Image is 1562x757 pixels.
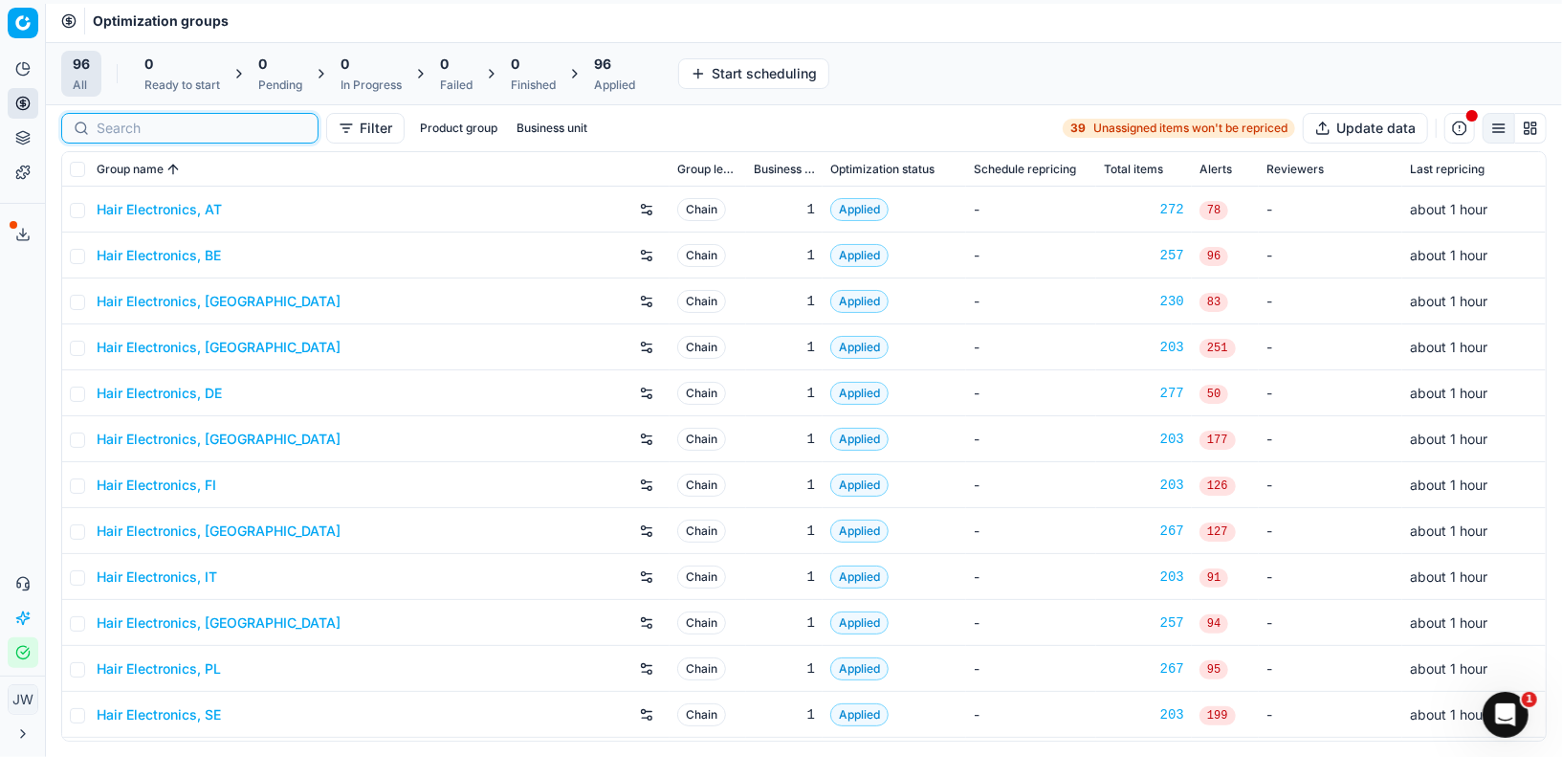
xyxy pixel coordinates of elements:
span: Business unit [754,162,815,177]
div: 1 [754,659,815,679]
span: Applied [830,198,889,221]
div: Ready to start [144,78,220,93]
nav: breadcrumb [93,11,229,31]
a: 267 [1104,522,1184,541]
span: Group name [97,162,164,177]
a: 230 [1104,292,1184,311]
button: Update data [1303,113,1428,144]
td: - [1259,324,1402,370]
div: In Progress [341,78,402,93]
span: about 1 hour [1410,247,1487,263]
span: about 1 hour [1410,523,1487,539]
a: 203 [1104,476,1184,495]
td: - [966,324,1096,370]
span: Applied [830,474,889,497]
span: 91 [1199,568,1228,588]
span: Optimization status [830,162,935,177]
div: 1 [754,292,815,311]
td: - [1259,692,1402,738]
span: Group level [677,162,738,177]
a: 203 [1104,568,1184,587]
div: 1 [754,476,815,495]
span: Alerts [1199,162,1232,177]
span: Applied [830,703,889,726]
td: - [966,233,1096,278]
td: - [966,187,1096,233]
button: Sorted by Group name ascending [164,160,183,179]
span: Chain [677,198,726,221]
div: 1 [754,384,815,403]
span: about 1 hour [1410,293,1487,309]
div: 1 [754,200,815,219]
span: 0 [258,55,267,74]
span: Applied [830,382,889,405]
a: Hair Electronics, [GEOGRAPHIC_DATA] [97,338,341,357]
span: 94 [1199,614,1228,634]
td: - [1259,646,1402,692]
strong: 39 [1070,121,1086,136]
span: JW [9,685,37,714]
span: about 1 hour [1410,201,1487,217]
td: - [966,646,1096,692]
td: - [1259,462,1402,508]
span: 95 [1199,660,1228,679]
span: about 1 hour [1410,431,1487,447]
span: Applied [830,612,889,635]
span: Applied [830,336,889,359]
div: 203 [1104,705,1184,724]
a: Hair Electronics, [GEOGRAPHIC_DATA] [97,430,341,449]
div: 203 [1104,338,1184,357]
span: 199 [1199,706,1236,725]
span: Applied [830,566,889,589]
span: 50 [1199,385,1228,404]
td: - [1259,508,1402,554]
a: 277 [1104,384,1184,403]
span: Chain [677,612,726,635]
td: - [966,508,1096,554]
td: - [966,278,1096,324]
div: Applied [594,78,635,93]
a: 267 [1104,659,1184,679]
span: Chain [677,474,726,497]
span: about 1 hour [1410,568,1487,585]
div: 1 [754,705,815,724]
button: Start scheduling [678,58,829,89]
a: Hair Electronics, [GEOGRAPHIC_DATA] [97,613,341,633]
span: 96 [594,55,611,74]
a: Hair Electronics, [GEOGRAPHIC_DATA] [97,522,341,541]
td: - [1259,278,1402,324]
span: 96 [73,55,90,74]
td: - [966,416,1096,462]
div: Pending [258,78,302,93]
button: Product group [412,117,505,140]
span: 126 [1199,477,1236,496]
span: about 1 hour [1410,385,1487,401]
span: 0 [440,55,449,74]
td: - [966,600,1096,646]
span: Chain [677,428,726,451]
td: - [966,692,1096,738]
span: Chain [677,336,726,359]
button: Business unit [509,117,595,140]
span: 0 [341,55,349,74]
div: 1 [754,522,815,541]
div: 1 [754,246,815,265]
div: 1 [754,613,815,633]
span: Reviewers [1266,162,1324,177]
div: 257 [1104,613,1184,633]
td: - [1259,554,1402,600]
span: Optimization groups [93,11,229,31]
span: 1 [1522,692,1537,707]
span: Chain [677,244,726,267]
span: Chain [677,566,726,589]
iframe: Intercom live chat [1483,692,1529,738]
span: 78 [1199,201,1228,220]
span: Last repricing [1410,162,1485,177]
a: 272 [1104,200,1184,219]
div: 1 [754,568,815,587]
